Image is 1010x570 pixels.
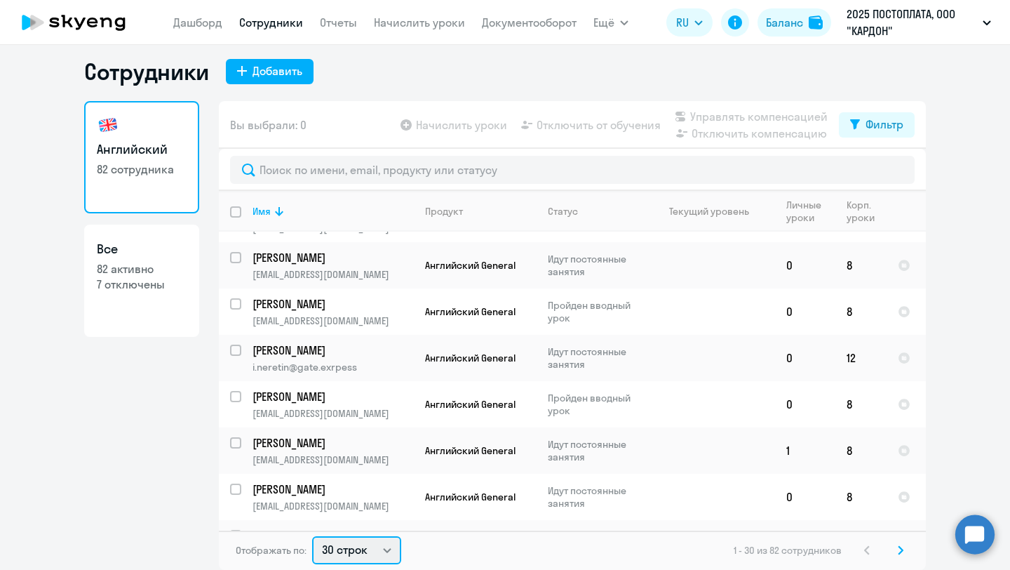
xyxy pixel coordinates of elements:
p: 2025 ПОСТОПЛАТА, ООО "КАРДОН" [847,6,977,39]
td: 8 [835,520,887,566]
a: [PERSON_NAME] [252,343,413,358]
a: [PERSON_NAME] [252,389,413,404]
a: Отчеты [320,15,357,29]
span: Английский General [425,491,516,503]
div: Добавить [252,62,302,79]
td: 8 [835,474,887,520]
div: Текущий уровень [656,205,774,218]
p: [PERSON_NAME] [252,296,411,312]
span: Вы выбрали: 0 [230,117,307,133]
p: [PERSON_NAME] [252,482,411,497]
a: Начислить уроки [374,15,465,29]
td: 8 [835,242,887,289]
td: 12 [835,335,887,381]
p: [PERSON_NAME] [252,343,411,358]
a: Английский82 сотрудника [84,101,199,213]
div: Личные уроки [786,199,835,224]
p: 82 активно [97,261,187,277]
td: 0 [775,242,835,289]
div: Имя [252,205,271,218]
p: Идут постоянные занятия [548,438,644,463]
p: Пройден вводный урок [548,299,644,324]
p: i.neretin@gate.exrpess [252,361,413,373]
span: Английский General [425,398,516,411]
div: Имя [252,205,413,218]
button: 2025 ПОСТОПЛАТА, ООО "КАРДОН" [840,6,998,39]
button: Балансbalance [757,8,831,37]
p: [EMAIL_ADDRESS][DOMAIN_NAME] [252,407,413,420]
img: english [97,114,119,136]
input: Поиск по имени, email, продукту или статусу [230,156,915,184]
h3: Английский [97,140,187,159]
div: Продукт [425,205,463,218]
img: balance [809,15,823,29]
span: Ещё [593,14,614,31]
p: [PERSON_NAME] [252,389,411,404]
td: 1 [775,427,835,474]
p: [PERSON_NAME] [252,435,411,451]
td: 0 [775,289,835,335]
p: Идут постоянные занятия [548,253,644,278]
span: Английский General [425,259,516,272]
div: Корп. уроки [847,199,877,224]
div: Корп. уроки [847,199,886,224]
span: Отображать по: [236,544,307,557]
div: Текущий уровень [669,205,749,218]
h3: Все [97,240,187,258]
p: 82 сотрудника [97,161,187,177]
div: Продукт [425,205,536,218]
td: 0 [775,474,835,520]
a: [PERSON_NAME] [252,482,413,497]
span: RU [676,14,689,31]
span: Английский General [425,305,516,318]
p: [PERSON_NAME] [252,528,411,543]
span: Английский General [425,352,516,364]
button: Добавить [226,59,314,84]
p: Пройден вводный урок [548,392,644,417]
p: Идут постоянные занятия [548,345,644,371]
td: 8 [775,520,835,566]
a: [PERSON_NAME] [252,250,413,265]
a: Дашборд [173,15,222,29]
p: [EMAIL_ADDRESS][DOMAIN_NAME] [252,268,413,281]
a: [PERSON_NAME] [252,435,413,451]
button: Ещё [593,8,628,37]
td: 0 [775,335,835,381]
p: [EMAIL_ADDRESS][DOMAIN_NAME] [252,500,413,512]
a: Сотрудники [239,15,303,29]
td: 8 [835,427,887,474]
h1: Сотрудники [84,58,209,86]
span: Английский General [425,444,516,457]
td: 8 [835,381,887,427]
td: 0 [775,381,835,427]
div: Статус [548,205,578,218]
a: [PERSON_NAME] [252,296,413,312]
div: Личные уроки [786,199,826,224]
span: 1 - 30 из 82 сотрудников [734,544,842,557]
a: Документооборот [482,15,577,29]
p: 7 отключены [97,277,187,292]
p: [EMAIL_ADDRESS][DOMAIN_NAME] [252,314,413,327]
div: Статус [548,205,644,218]
div: Баланс [766,14,803,31]
a: [PERSON_NAME] [252,528,413,543]
div: Фильтр [866,116,903,133]
a: Все82 активно7 отключены [84,225,199,337]
p: Идут постоянные занятия [548,484,644,510]
p: [PERSON_NAME] [252,250,411,265]
p: [EMAIL_ADDRESS][DOMAIN_NAME] [252,453,413,466]
td: 8 [835,289,887,335]
button: RU [666,8,713,37]
button: Фильтр [839,112,915,138]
